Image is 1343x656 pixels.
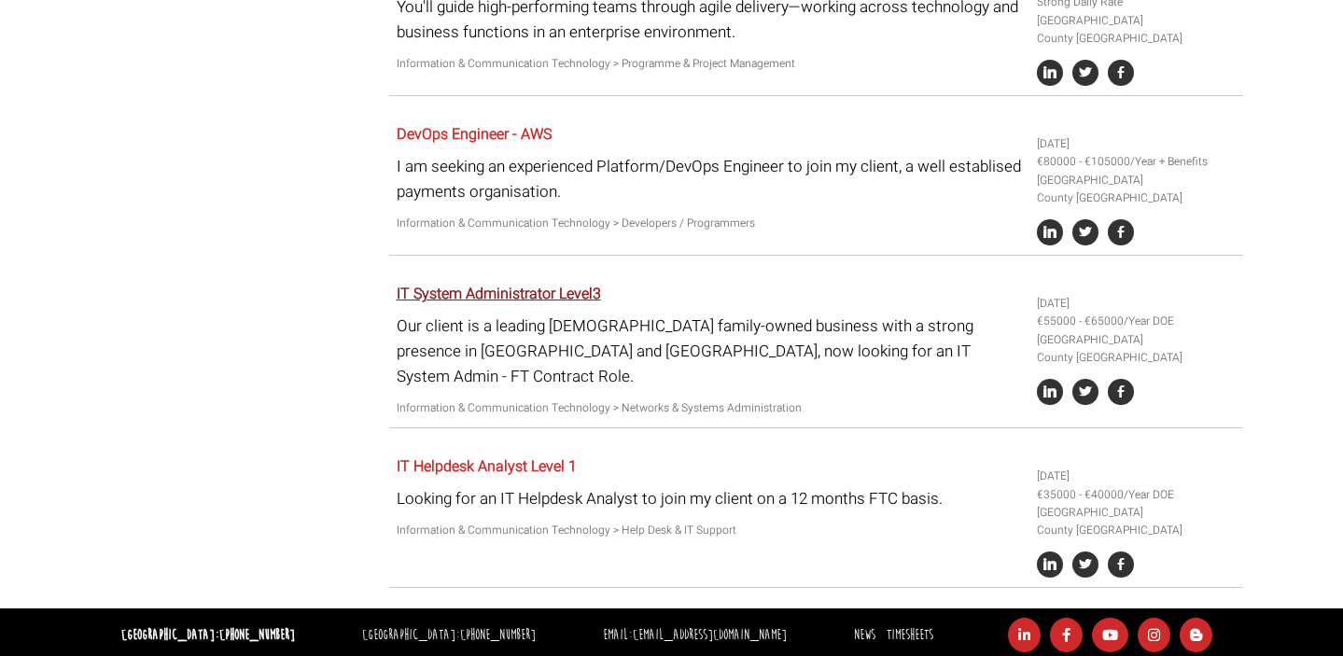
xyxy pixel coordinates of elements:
[397,215,1023,232] p: Information & Communication Technology > Developers / Programmers
[397,154,1023,204] p: I am seeking an experienced Platform/DevOps Engineer to join my client, a well establised payment...
[397,123,552,146] a: DevOps Engineer - AWS
[1037,295,1237,313] li: [DATE]
[460,626,536,644] a: [PHONE_NUMBER]
[219,626,295,644] a: [PHONE_NUMBER]
[1037,331,1237,367] li: [GEOGRAPHIC_DATA] County [GEOGRAPHIC_DATA]
[397,455,577,478] a: IT Helpdesk Analyst Level 1
[357,622,540,649] li: [GEOGRAPHIC_DATA]:
[397,55,1023,73] p: Information & Communication Technology > Programme & Project Management
[1037,486,1237,504] li: €35000 - €40000/Year DOE
[121,626,295,644] strong: [GEOGRAPHIC_DATA]:
[1037,504,1237,539] li: [GEOGRAPHIC_DATA] County [GEOGRAPHIC_DATA]
[397,314,1023,390] p: Our client is a leading [DEMOGRAPHIC_DATA] family-owned business with a strong presence in [GEOGR...
[1037,153,1237,171] li: €80000 - €105000/Year + Benefits
[1037,12,1237,48] li: [GEOGRAPHIC_DATA] County [GEOGRAPHIC_DATA]
[887,626,933,644] a: Timesheets
[1037,135,1237,153] li: [DATE]
[397,283,601,305] a: IT System Administrator Level3
[397,522,1023,539] p: Information & Communication Technology > Help Desk & IT Support
[1037,313,1237,330] li: €55000 - €65000/Year DOE
[854,626,875,644] a: News
[598,622,791,649] li: Email:
[1037,172,1237,207] li: [GEOGRAPHIC_DATA] County [GEOGRAPHIC_DATA]
[397,486,1023,511] p: Looking for an IT Helpdesk Analyst to join my client on a 12 months FTC basis.
[1037,468,1237,485] li: [DATE]
[633,626,787,644] a: [EMAIL_ADDRESS][DOMAIN_NAME]
[397,399,1023,417] p: Information & Communication Technology > Networks & Systems Administration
